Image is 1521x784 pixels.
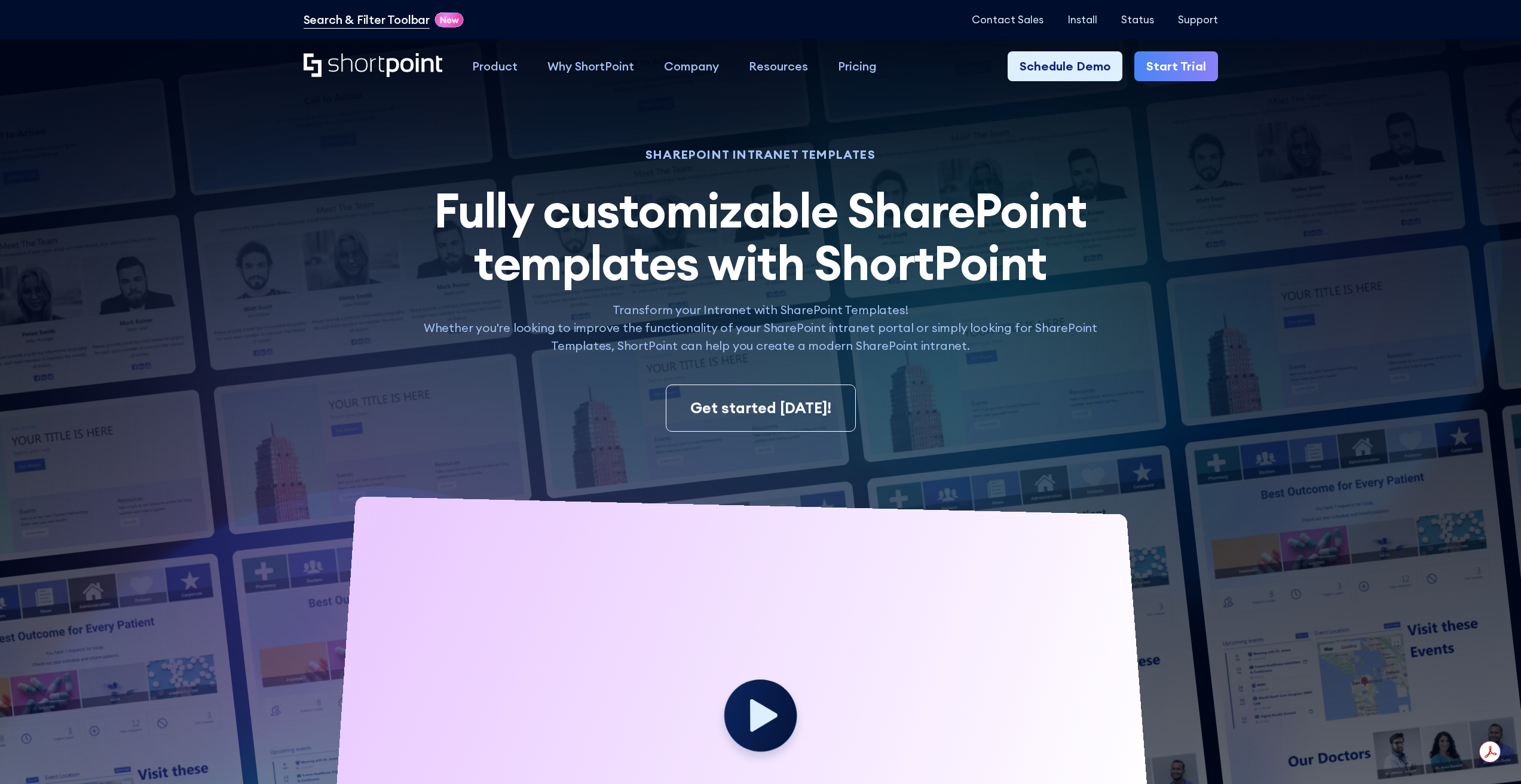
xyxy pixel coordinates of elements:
[690,397,831,420] div: Get started [DATE]!
[547,57,634,75] div: Why ShortPoint
[457,51,532,81] a: Product
[734,51,823,81] a: Resources
[472,57,518,75] div: Product
[304,11,430,29] a: Search & Filter Toolbar
[823,51,892,81] a: Pricing
[1461,727,1521,784] iframe: Chat Widget
[838,57,877,75] div: Pricing
[304,53,443,79] a: Home
[1121,14,1154,26] a: Status
[1134,51,1218,81] a: Start Trial
[532,51,649,81] a: Why ShortPoint
[411,149,1110,160] h1: SHAREPOINT INTRANET TEMPLATES
[649,51,734,81] a: Company
[1008,51,1122,81] a: Schedule Demo
[434,180,1087,293] span: Fully customizable SharePoint templates with ShortPoint
[666,385,856,432] a: Get started [DATE]!
[972,14,1043,26] a: Contact Sales
[664,57,719,75] div: Company
[1067,14,1097,26] a: Install
[1178,14,1218,26] a: Support
[411,301,1110,355] p: Transform your Intranet with SharePoint Templates! Whether you're looking to improve the function...
[749,57,808,75] div: Resources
